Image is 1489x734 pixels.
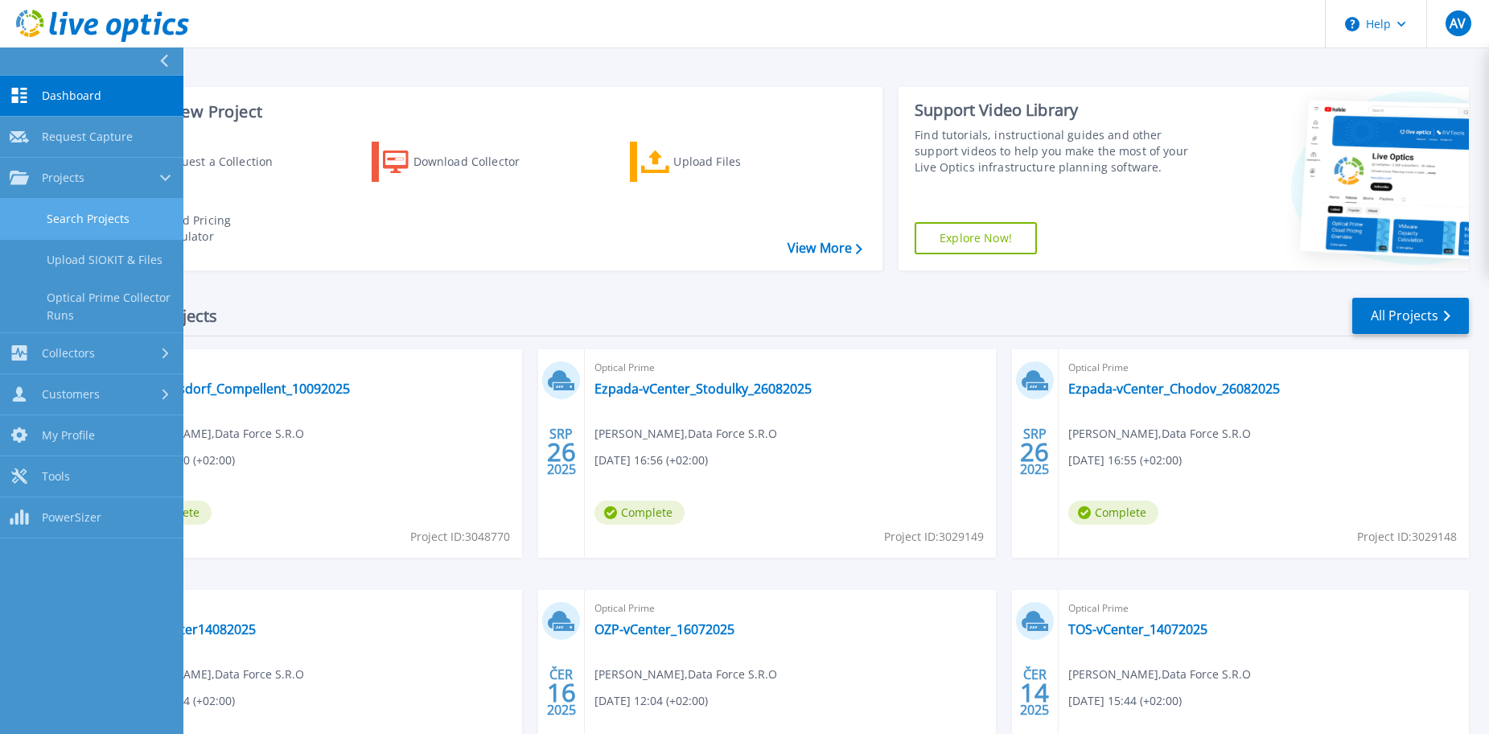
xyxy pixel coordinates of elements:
div: Download Collector [413,146,542,178]
span: Project ID: 3048770 [410,528,510,546]
a: MeUVarnsdorf_Compellent_10092025 [121,381,350,397]
span: Project ID: 3029149 [884,528,984,546]
span: AV [1450,17,1466,30]
span: Request Capture [42,130,133,144]
span: [PERSON_NAME] , Data Force S.R.O [594,425,777,443]
div: Find tutorials, instructional guides and other support videos to help you make the most of your L... [915,127,1205,175]
a: Ezpada-vCenter_Chodov_26082025 [1068,381,1280,397]
a: Cloud Pricing Calculator [114,208,294,249]
div: Support Video Library [915,100,1205,121]
span: Optical Prime [594,359,985,377]
span: Optical Prime [121,600,512,617]
span: Customers [42,387,100,402]
a: Download Collector [372,142,551,182]
span: Optical Prime [594,600,985,617]
span: Tools [42,469,70,484]
div: SRP 2025 [546,423,577,481]
div: Cloud Pricing Calculator [158,212,286,245]
a: OZP-vCenter14082025 [121,621,256,637]
a: All Projects [1352,298,1469,334]
span: Projects [42,171,84,185]
span: [PERSON_NAME] , Data Force S.R.O [1068,425,1251,443]
span: [PERSON_NAME] , Data Force S.R.O [121,666,304,683]
span: PowerSizer [42,510,101,525]
span: [DATE] 15:44 (+02:00) [1068,692,1182,710]
span: [PERSON_NAME] , Data Force S.R.O [594,666,777,683]
span: [DATE] 12:04 (+02:00) [594,692,708,710]
span: Complete [594,501,685,525]
a: Upload Files [630,142,809,182]
a: TOS-vCenter_14072025 [1068,621,1207,637]
span: Project ID: 3029148 [1357,528,1457,546]
span: [DATE] 16:55 (+02:00) [1068,452,1182,469]
span: Complete [1068,501,1158,525]
span: 26 [547,445,576,459]
span: 14 [1020,686,1049,699]
span: [PERSON_NAME] , Data Force S.R.O [1068,666,1251,683]
a: View More [788,241,862,256]
div: ČER 2025 [546,663,577,722]
span: [PERSON_NAME] , Data Force S.R.O [121,425,304,443]
span: My Profile [42,428,95,443]
span: 16 [547,686,576,699]
span: Dashboard [42,89,101,103]
span: Optical Prime [1068,600,1459,617]
a: Explore Now! [915,222,1037,254]
div: Upload Files [673,146,802,178]
span: Collectors [42,346,95,361]
a: Request a Collection [114,142,294,182]
span: 26 [1020,445,1049,459]
h3: Start a New Project [114,103,862,121]
div: SRP 2025 [1019,423,1050,481]
span: Optical Prime [1068,359,1459,377]
span: [DATE] 16:56 (+02:00) [594,452,708,469]
a: OZP-vCenter_16072025 [594,621,734,637]
div: ČER 2025 [1019,663,1050,722]
a: Ezpada-vCenter_Stodulky_26082025 [594,381,812,397]
span: SC [121,359,512,377]
div: Request a Collection [160,146,289,178]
